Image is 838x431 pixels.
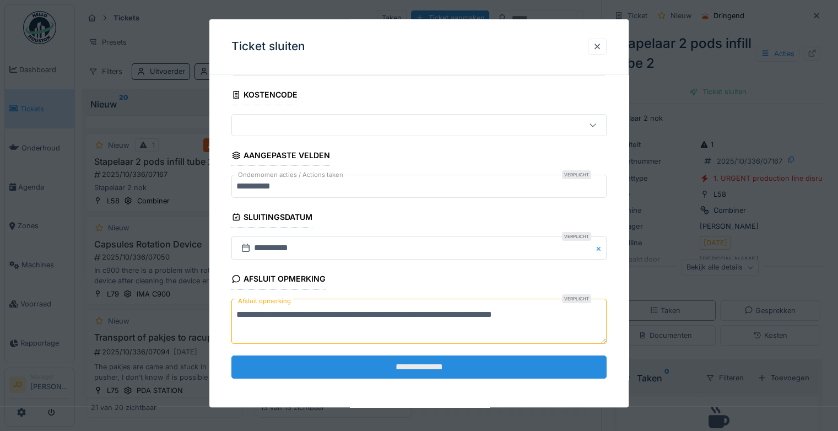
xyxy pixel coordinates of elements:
[231,40,305,53] h3: Ticket sluiten
[562,171,591,180] div: Verplicht
[231,271,326,290] div: Afsluit opmerking
[231,87,298,105] div: Kostencode
[562,233,591,241] div: Verplicht
[562,294,591,303] div: Verplicht
[236,294,293,308] label: Afsluit opmerking
[231,209,312,228] div: Sluitingsdatum
[231,147,330,166] div: Aangepaste velden
[594,237,607,260] button: Close
[236,171,345,180] label: Ondernomen acties / Actions taken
